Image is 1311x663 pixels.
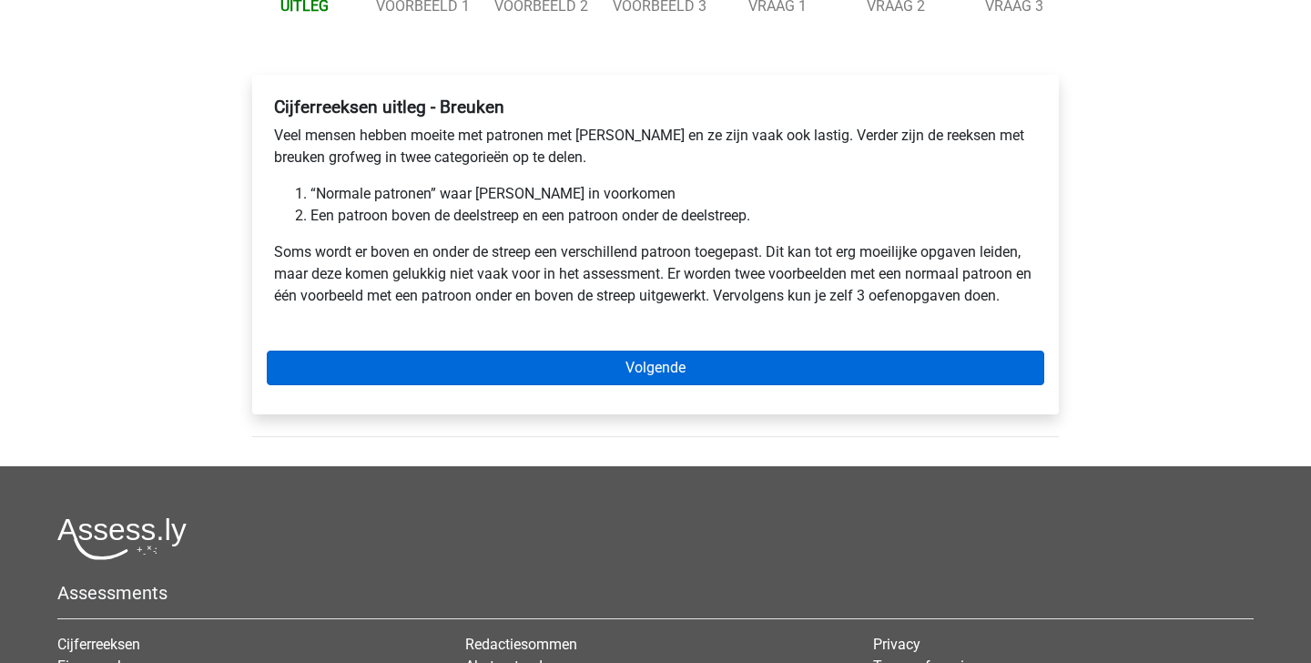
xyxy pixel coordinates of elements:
[57,636,140,653] a: Cijferreeksen
[310,183,1037,205] li: “Normale patronen” waar [PERSON_NAME] in voorkomen
[57,582,1254,604] h5: Assessments
[57,517,187,560] img: Assessly logo
[465,636,577,653] a: Redactiesommen
[310,205,1037,227] li: Een patroon boven de deelstreep en een patroon onder de deelstreep.
[873,636,920,653] a: Privacy
[274,241,1037,307] p: Soms wordt er boven en onder de streep een verschillend patroon toegepast. Dit kan tot erg moeili...
[274,97,504,117] b: Cijferreeksen uitleg - Breuken
[267,351,1044,385] a: Volgende
[274,125,1037,168] p: Veel mensen hebben moeite met patronen met [PERSON_NAME] en ze zijn vaak ook lastig. Verder zijn ...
